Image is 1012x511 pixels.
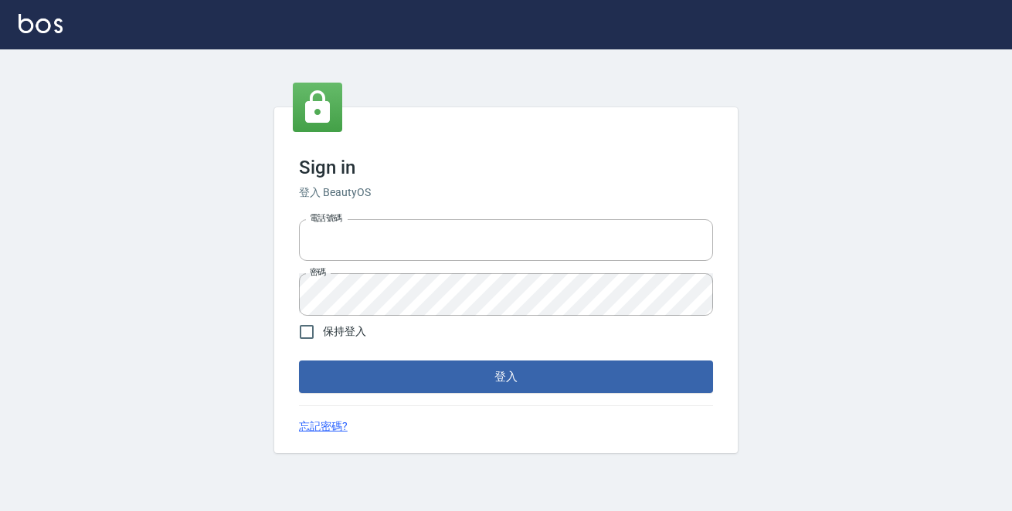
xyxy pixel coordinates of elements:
img: Logo [19,14,63,33]
a: 忘記密碼? [299,418,348,435]
label: 密碼 [310,266,326,278]
span: 保持登入 [323,323,366,340]
h6: 登入 BeautyOS [299,184,713,201]
button: 登入 [299,360,713,393]
h3: Sign in [299,157,713,178]
label: 電話號碼 [310,212,342,224]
